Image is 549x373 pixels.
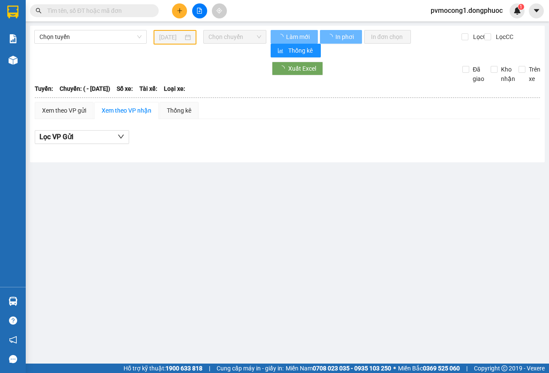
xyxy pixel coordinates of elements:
span: Loại xe: [164,84,185,93]
strong: 0369 525 060 [423,365,460,372]
span: Lọc CR [470,32,492,42]
span: | [466,364,468,373]
span: question-circle [9,316,17,325]
span: loading [327,34,334,40]
span: Làm mới [286,32,311,42]
span: Lọc VP Gửi [39,131,73,142]
span: caret-down [533,7,540,15]
span: Đã giao [469,65,488,84]
span: Bến xe [GEOGRAPHIC_DATA] [68,14,115,24]
span: VPMC1208250002 [43,54,91,61]
button: caret-down [529,3,544,18]
span: ----------------------------------------- [23,46,105,53]
span: 01 Võ Văn Truyện, KP.1, Phường 2 [68,26,118,36]
button: In đơn chọn [364,30,411,44]
span: Chọn chuyến [208,30,261,43]
div: Xem theo VP gửi [42,106,86,115]
button: aim [212,3,227,18]
span: Thống kê [288,46,314,55]
button: file-add [192,3,207,18]
span: Miền Bắc [398,364,460,373]
button: bar-chartThống kê [271,44,321,57]
button: Lọc VP Gửi [35,130,129,144]
strong: 1900 633 818 [166,365,202,372]
span: loading [278,34,285,40]
span: Tài xế: [139,84,157,93]
sup: 1 [518,4,524,10]
strong: ĐỒNG PHƯỚC [68,5,118,12]
input: Tìm tên, số ĐT hoặc mã đơn [47,6,148,15]
span: | [209,364,210,373]
b: Tuyến: [35,85,53,92]
strong: 0708 023 035 - 0935 103 250 [313,365,391,372]
img: warehouse-icon [9,56,18,65]
span: 1 [519,4,522,10]
span: message [9,355,17,363]
span: Chuyến: ( - [DATE]) [60,84,110,93]
span: In phơi [335,32,355,42]
button: Làm mới [271,30,318,44]
button: plus [172,3,187,18]
span: 06:33:32 [DATE] [19,62,52,67]
span: search [36,8,42,14]
input: 11/08/2025 [159,33,183,42]
span: Kho nhận [498,65,519,84]
img: logo [3,5,41,43]
span: Miền Nam [286,364,391,373]
span: bar-chart [278,48,285,54]
img: solution-icon [9,34,18,43]
span: Hỗ trợ kỹ thuật: [124,364,202,373]
img: logo-vxr [7,6,18,18]
div: Thống kê [167,106,191,115]
span: In ngày: [3,62,52,67]
span: plus [177,8,183,14]
span: file-add [196,8,202,14]
img: warehouse-icon [9,297,18,306]
span: Số xe: [117,84,133,93]
button: In phơi [320,30,362,44]
img: icon-new-feature [513,7,521,15]
span: Cung cấp máy in - giấy in: [217,364,284,373]
span: Chọn tuyến [39,30,142,43]
span: copyright [501,365,507,371]
span: ⚪️ [393,367,396,370]
span: down [118,133,124,140]
span: Hotline: 19001152 [68,38,105,43]
span: notification [9,336,17,344]
span: [PERSON_NAME]: [3,55,91,60]
span: Trên xe [525,65,544,84]
span: Lọc CC [492,32,515,42]
div: Xem theo VP nhận [102,106,151,115]
span: aim [216,8,222,14]
span: pvmocong1.dongphuoc [424,5,510,16]
button: Xuất Excel [272,62,323,75]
